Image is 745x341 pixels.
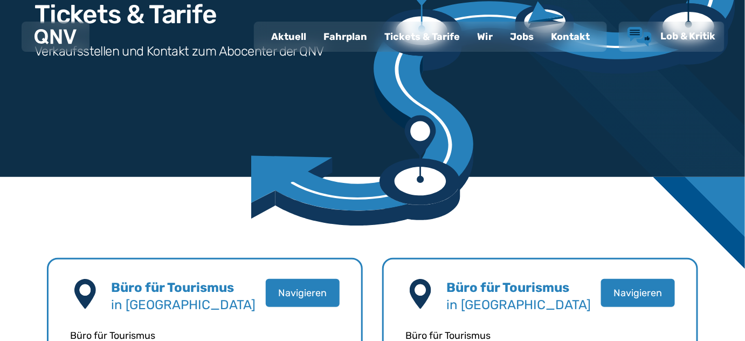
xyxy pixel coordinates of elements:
[601,279,675,307] button: Navigieren
[35,43,324,60] h3: Verkaufsstellen und Kontakt zum Abocenter der QNV
[315,23,376,51] a: Fahrplan
[446,296,601,313] p: in [GEOGRAPHIC_DATA]
[35,29,77,44] img: QNV Logo
[660,30,716,42] span: Lob & Kritik
[263,23,315,51] a: Aktuell
[468,23,501,51] a: Wir
[111,280,234,295] b: Büro für Tourismus
[501,23,542,51] a: Jobs
[35,26,77,47] a: QNV Logo
[35,2,217,28] h1: Tickets & Tarife
[111,296,266,313] p: in [GEOGRAPHIC_DATA]
[266,279,340,307] button: Navigieren
[542,23,598,51] a: Kontakt
[376,23,468,51] a: Tickets & Tarife
[446,280,569,295] b: Büro für Tourismus
[627,27,716,46] a: Lob & Kritik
